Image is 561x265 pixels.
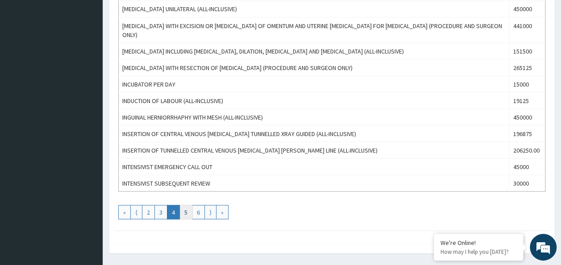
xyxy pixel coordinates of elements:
[509,1,545,17] td: 450000
[119,142,509,158] td: INSERTION OF TUNNELLED CENTRAL VENOUS [MEDICAL_DATA] [PERSON_NAME] LINE (ALL-INCLUSIVE)
[216,205,229,219] a: Go to last page
[130,205,142,219] a: Go to previous page
[509,92,545,109] td: 19125
[46,50,150,62] div: Chat with us now
[119,17,509,43] td: [MEDICAL_DATA] WITH EXCISION OR [MEDICAL_DATA] OF OMENTUM AND UTERINE [MEDICAL_DATA] FOR [MEDICAL...
[119,76,509,92] td: INCUBATOR PER DAY
[509,125,545,142] td: 196875
[17,45,36,67] img: d_794563401_company_1708531726252_794563401
[167,205,180,219] a: Go to page number 4
[204,205,216,219] a: Go to next page
[119,43,509,59] td: [MEDICAL_DATA] INCLUDING [MEDICAL_DATA], DILATION, [MEDICAL_DATA] AND [MEDICAL_DATA] (ALL-INCLUSIVE)
[119,92,509,109] td: INDUCTION OF LABOUR (ALL-INCLUSIVE)
[118,205,131,219] a: Go to first page
[509,109,545,125] td: 450000
[509,43,545,59] td: 151500
[119,158,509,175] td: INTENSIVIST EMERGENCY CALL OUT
[440,248,516,256] p: How may I help you today?
[509,76,545,92] td: 15000
[119,109,509,125] td: INGUINAL HERNIORRHAPHY WITH MESH (ALL-INCLUSIVE)
[4,173,170,204] textarea: Type your message and hit 'Enter'
[119,1,509,17] td: [MEDICAL_DATA] UNILATERAL (ALL-INCLUSIVE)
[52,77,123,167] span: We're online!
[509,59,545,76] td: 265125
[192,205,205,219] a: Go to page number 6
[154,205,167,219] a: Go to page number 3
[179,205,192,219] a: Go to page number 5
[146,4,168,26] div: Minimize live chat window
[509,175,545,191] td: 30000
[509,158,545,175] td: 45000
[509,17,545,43] td: 441000
[119,59,509,76] td: [MEDICAL_DATA] WITH RESECTION OF [MEDICAL_DATA] (PROCEDURE AND SURGEON ONLY)
[142,205,155,219] a: Go to page number 2
[119,125,509,142] td: INSERTION OF CENTRAL VENOUS [MEDICAL_DATA] TUNNELLED XRAY GUIDED (ALL-INCLUSIVE)
[440,239,516,247] div: We're Online!
[119,175,509,191] td: INTENSIVIST SUBSEQUENT REVIEW
[509,142,545,158] td: 206250.00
